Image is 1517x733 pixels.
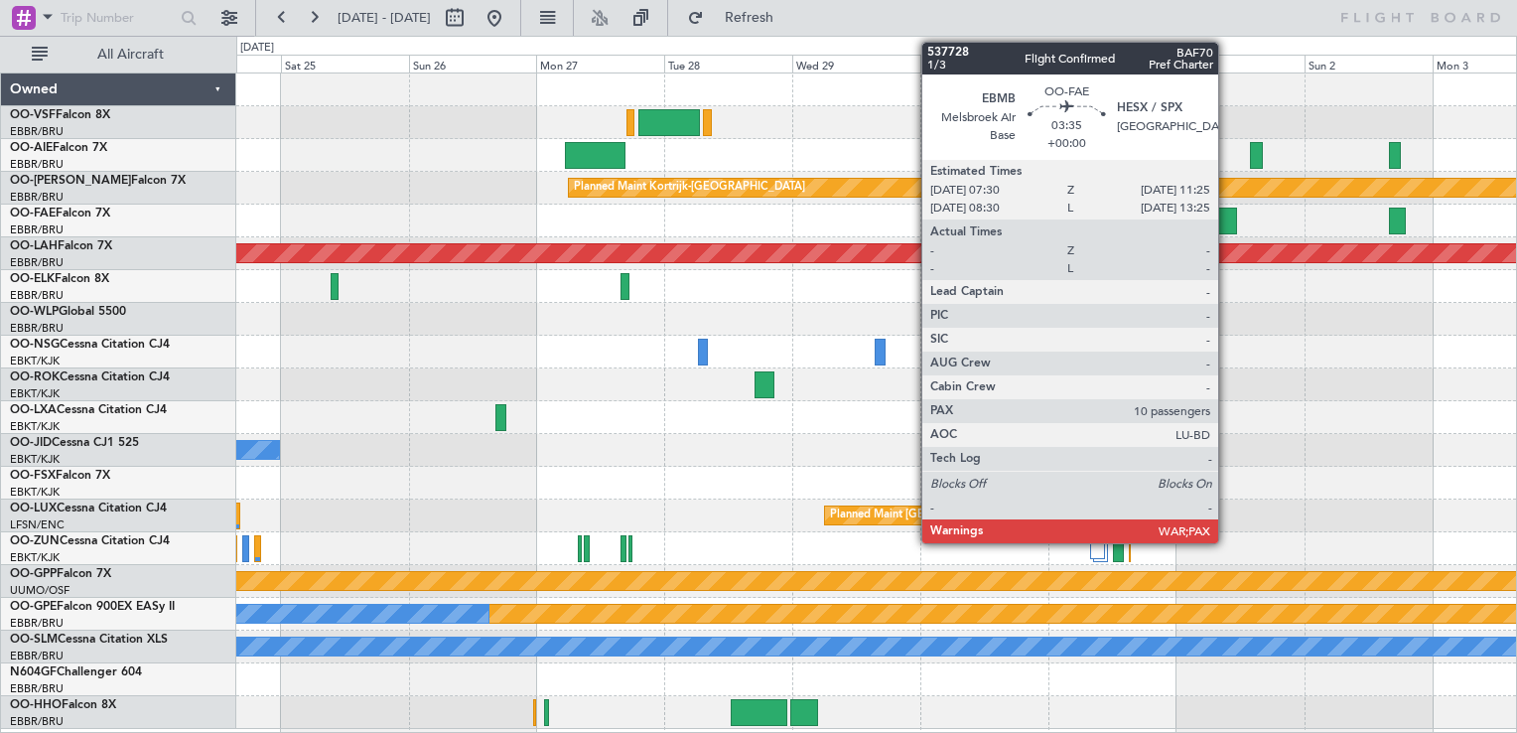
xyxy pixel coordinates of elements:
span: OO-LXA [10,404,57,416]
a: OO-AIEFalcon 7X [10,142,107,154]
a: EBBR/BRU [10,124,64,139]
span: OO-WLP [10,306,59,318]
a: EBBR/BRU [10,288,64,303]
span: OO-VSF [10,109,56,121]
div: Planned Maint [GEOGRAPHIC_DATA] ([GEOGRAPHIC_DATA]) [830,501,1143,530]
a: OO-HHOFalcon 8X [10,699,116,711]
span: OO-LAH [10,240,58,252]
a: N604GFChallenger 604 [10,666,142,678]
div: Wed 29 [792,55,920,73]
div: Sun 26 [409,55,537,73]
a: OO-ROKCessna Citation CJ4 [10,371,170,383]
div: Thu 30 [920,55,1048,73]
span: OO-NSG [10,339,60,351]
a: EBKT/KJK [10,386,60,401]
span: All Aircraft [52,48,209,62]
a: EBKT/KJK [10,485,60,500]
div: Owner Melsbroek Air Base [1205,206,1340,235]
input: Trip Number [61,3,175,33]
a: OO-LAHFalcon 7X [10,240,112,252]
span: OO-LUX [10,503,57,514]
span: OO-ROK [10,371,60,383]
span: OO-FAE [10,208,56,220]
a: EBBR/BRU [10,714,64,729]
a: EBBR/BRU [10,649,64,663]
span: OO-HHO [10,699,62,711]
a: EBBR/BRU [10,616,64,631]
a: OO-VSFFalcon 8X [10,109,110,121]
a: OO-ELKFalcon 8X [10,273,109,285]
a: OO-GPPFalcon 7X [10,568,111,580]
a: OO-FAEFalcon 7X [10,208,110,220]
div: [DATE] [1179,40,1213,57]
div: Sat 1 [1176,55,1305,73]
a: EBKT/KJK [10,550,60,565]
a: OO-ZUNCessna Citation CJ4 [10,535,170,547]
a: EBBR/BRU [10,255,64,270]
span: OO-JID [10,437,52,449]
span: OO-AIE [10,142,53,154]
a: OO-NSGCessna Citation CJ4 [10,339,170,351]
div: Fri 31 [1048,55,1176,73]
span: OO-FSX [10,470,56,482]
div: Tue 28 [664,55,792,73]
a: EBKT/KJK [10,354,60,368]
a: LFSN/ENC [10,517,65,532]
a: OO-FSXFalcon 7X [10,470,110,482]
a: UUMO/OSF [10,583,69,598]
a: OO-[PERSON_NAME]Falcon 7X [10,175,186,187]
a: OO-WLPGlobal 5500 [10,306,126,318]
div: Sat 25 [281,55,409,73]
a: OO-SLMCessna Citation XLS [10,634,168,646]
span: [DATE] - [DATE] [338,9,431,27]
span: OO-SLM [10,634,58,646]
button: All Aircraft [22,39,215,71]
div: [DATE] [240,40,274,57]
a: OO-LXACessna Citation CJ4 [10,404,167,416]
div: Planned Maint Kortrijk-[GEOGRAPHIC_DATA] [574,173,805,203]
a: OO-LUXCessna Citation CJ4 [10,503,167,514]
span: OO-ELK [10,273,55,285]
span: Refresh [708,11,791,25]
span: N604GF [10,666,57,678]
a: EBBR/BRU [10,321,64,336]
a: OO-GPEFalcon 900EX EASy II [10,601,175,613]
div: Sun 2 [1305,55,1433,73]
a: EBKT/KJK [10,419,60,434]
a: OO-JIDCessna CJ1 525 [10,437,139,449]
a: EBBR/BRU [10,222,64,237]
a: EBBR/BRU [10,157,64,172]
a: EBBR/BRU [10,190,64,205]
div: Mon 27 [536,55,664,73]
button: Refresh [678,2,797,34]
a: EBKT/KJK [10,452,60,467]
span: OO-GPE [10,601,57,613]
a: EBBR/BRU [10,681,64,696]
span: OO-GPP [10,568,57,580]
span: OO-ZUN [10,535,60,547]
span: OO-[PERSON_NAME] [10,175,131,187]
